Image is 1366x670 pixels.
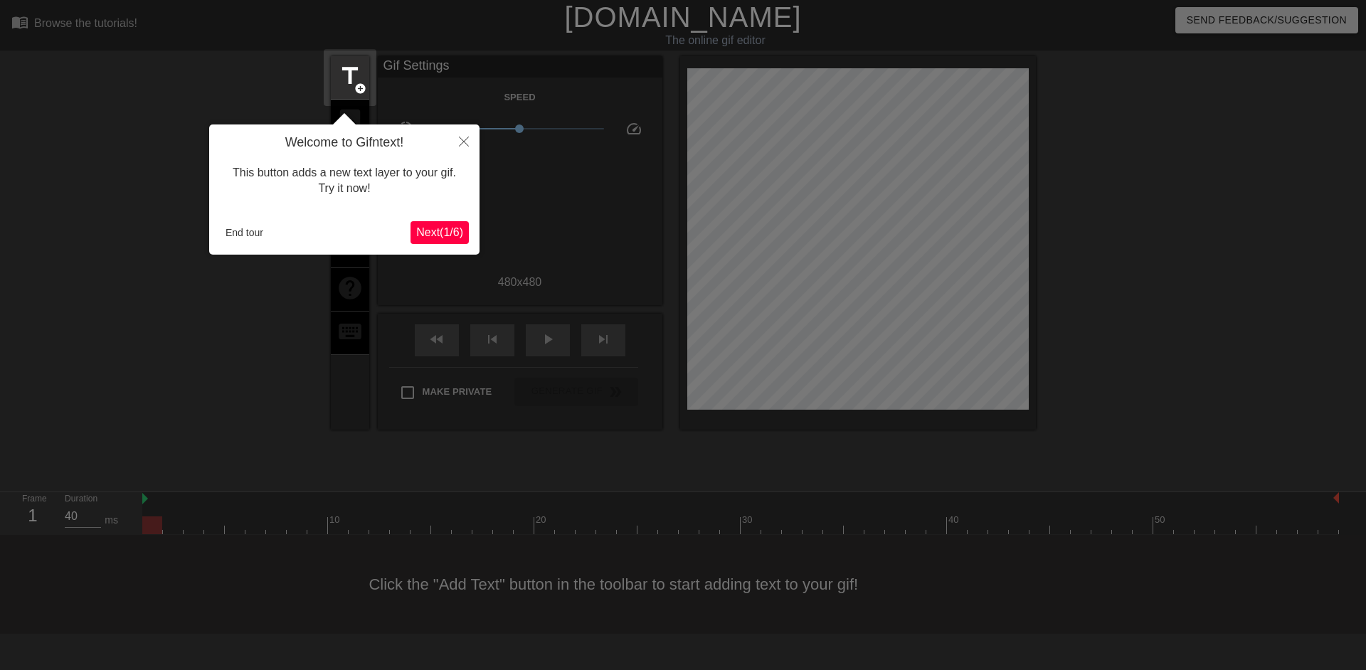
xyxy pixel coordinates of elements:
h4: Welcome to Gifntext! [220,135,469,151]
button: Close [448,124,480,157]
span: Next ( 1 / 6 ) [416,226,463,238]
div: This button adds a new text layer to your gif. Try it now! [220,151,469,211]
button: End tour [220,222,269,243]
button: Next [411,221,469,244]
